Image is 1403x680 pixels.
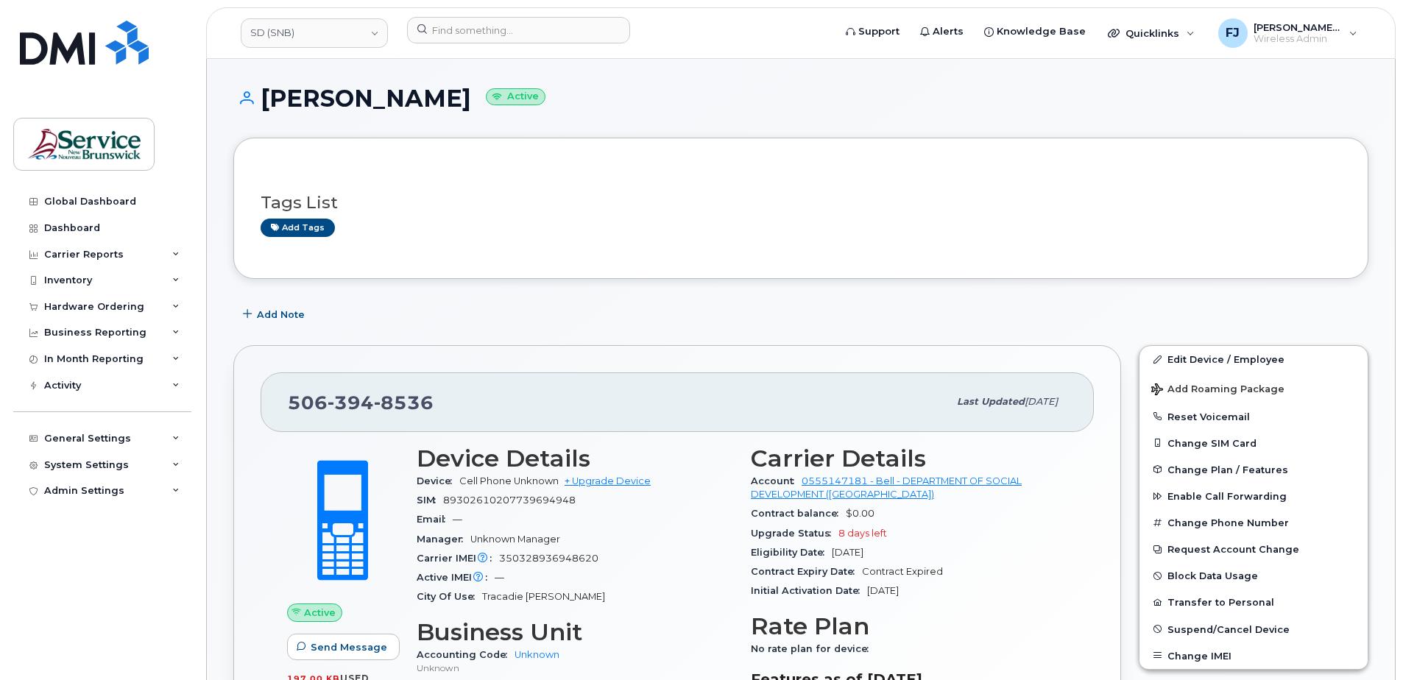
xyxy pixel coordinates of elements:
[453,514,462,525] span: —
[1139,403,1368,430] button: Reset Voicemail
[515,649,559,660] a: Unknown
[751,475,1022,500] a: 0555147181 - Bell - DEPARTMENT OF SOCIAL DEVELOPMENT ([GEOGRAPHIC_DATA])
[1167,464,1288,475] span: Change Plan / Features
[565,475,651,486] a: + Upgrade Device
[417,475,459,486] span: Device
[261,194,1341,212] h3: Tags List
[1139,589,1368,615] button: Transfer to Personal
[1139,373,1368,403] button: Add Roaming Package
[486,88,545,105] small: Active
[417,619,733,645] h3: Business Unit
[1167,623,1290,634] span: Suspend/Cancel Device
[751,475,802,486] span: Account
[261,219,335,237] a: Add tags
[417,445,733,472] h3: Device Details
[1139,536,1368,562] button: Request Account Change
[417,649,515,660] span: Accounting Code
[862,566,943,577] span: Contract Expired
[287,634,400,660] button: Send Message
[957,396,1025,407] span: Last updated
[751,566,862,577] span: Contract Expiry Date
[482,591,605,602] span: Tracadie [PERSON_NAME]
[1139,430,1368,456] button: Change SIM Card
[417,662,733,674] p: Unknown
[470,534,560,545] span: Unknown Manager
[257,308,305,322] span: Add Note
[751,643,876,654] span: No rate plan for device
[1139,642,1368,669] button: Change IMEI
[374,392,434,414] span: 8536
[417,591,482,602] span: City Of Use
[233,85,1368,111] h1: [PERSON_NAME]
[1139,562,1368,589] button: Block Data Usage
[417,534,470,545] span: Manager
[1025,396,1058,407] span: [DATE]
[311,640,387,654] span: Send Message
[751,547,832,558] span: Eligibility Date
[751,508,846,519] span: Contract balance
[751,445,1067,472] h3: Carrier Details
[233,301,317,327] button: Add Note
[443,495,576,506] span: 89302610207739694948
[867,585,899,596] span: [DATE]
[1167,491,1287,502] span: Enable Call Forwarding
[1139,483,1368,509] button: Enable Call Forwarding
[459,475,559,486] span: Cell Phone Unknown
[304,606,336,620] span: Active
[495,572,504,583] span: —
[417,553,499,564] span: Carrier IMEI
[846,508,874,519] span: $0.00
[288,392,434,414] span: 506
[417,572,495,583] span: Active IMEI
[1139,616,1368,642] button: Suspend/Cancel Device
[838,528,887,539] span: 8 days left
[417,514,453,525] span: Email
[1139,509,1368,536] button: Change Phone Number
[751,528,838,539] span: Upgrade Status
[417,495,443,506] span: SIM
[499,553,598,564] span: 350328936948620
[1151,383,1284,397] span: Add Roaming Package
[751,585,867,596] span: Initial Activation Date
[328,392,374,414] span: 394
[1139,346,1368,372] a: Edit Device / Employee
[751,613,1067,640] h3: Rate Plan
[1139,456,1368,483] button: Change Plan / Features
[832,547,863,558] span: [DATE]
